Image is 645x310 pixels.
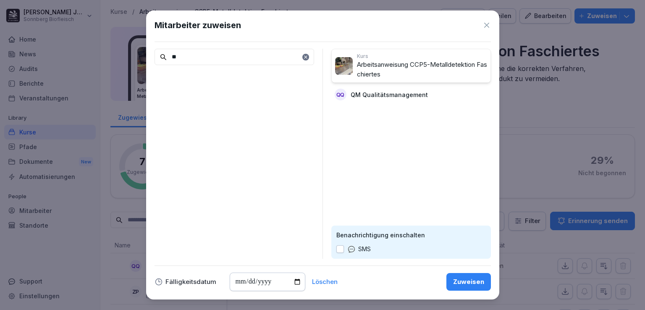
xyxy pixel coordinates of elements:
p: Kurs [357,53,487,60]
p: Arbeitsanweisung CCP5-Metalldetektion Faschiertes [357,60,487,79]
p: Benachrichtigung einschalten [336,231,486,239]
button: Löschen [312,279,338,285]
p: SMS [358,244,371,254]
p: QM Qualitätsmanagement [351,90,428,99]
button: Zuweisen [446,273,491,291]
div: Zuweisen [453,277,484,286]
h1: Mitarbeiter zuweisen [155,19,241,32]
div: QQ [335,89,346,100]
p: Fälligkeitsdatum [165,279,216,285]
